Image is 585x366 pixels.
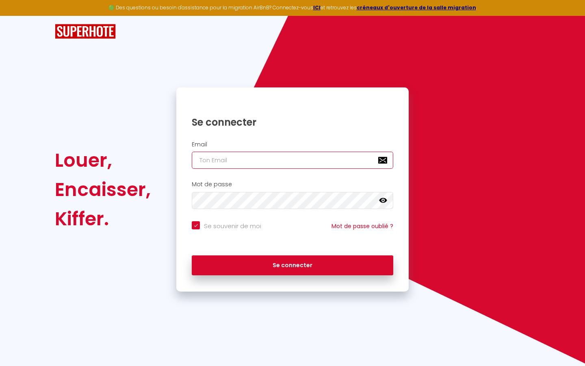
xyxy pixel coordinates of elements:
[55,146,151,175] div: Louer,
[192,255,393,276] button: Se connecter
[192,181,393,188] h2: Mot de passe
[55,204,151,233] div: Kiffer.
[192,141,393,148] h2: Email
[6,3,31,28] button: Ouvrir le widget de chat LiveChat
[357,4,476,11] a: créneaux d'ouverture de la salle migration
[55,175,151,204] div: Encaisser,
[55,24,116,39] img: SuperHote logo
[313,4,321,11] a: ICI
[192,116,393,129] h1: Se connecter
[192,152,393,169] input: Ton Email
[331,222,393,230] a: Mot de passe oublié ?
